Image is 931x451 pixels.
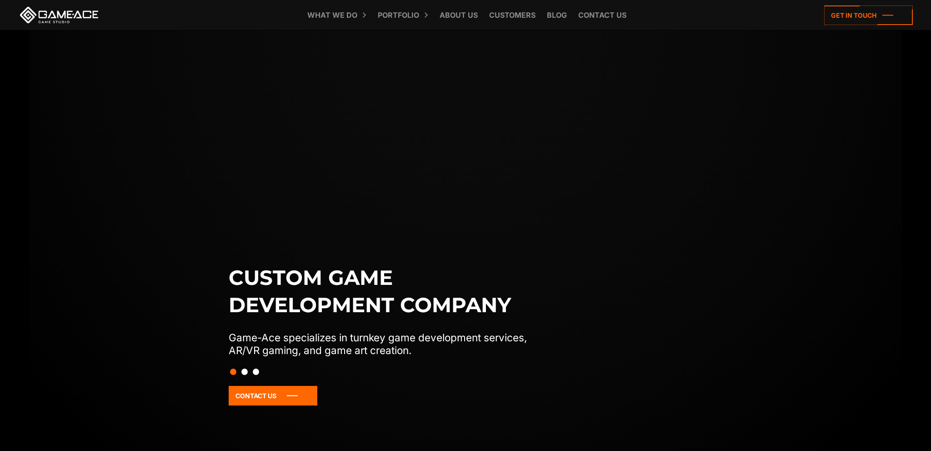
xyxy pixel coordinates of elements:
button: Slide 2 [241,364,248,380]
a: Contact Us [229,386,317,405]
p: Game-Ace specializes in turnkey game development services, AR/VR gaming, and game art creation. [229,331,546,357]
button: Slide 1 [230,364,236,380]
a: Get in touch [824,5,913,25]
button: Slide 3 [253,364,259,380]
h1: Custom game development company [229,264,546,319]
